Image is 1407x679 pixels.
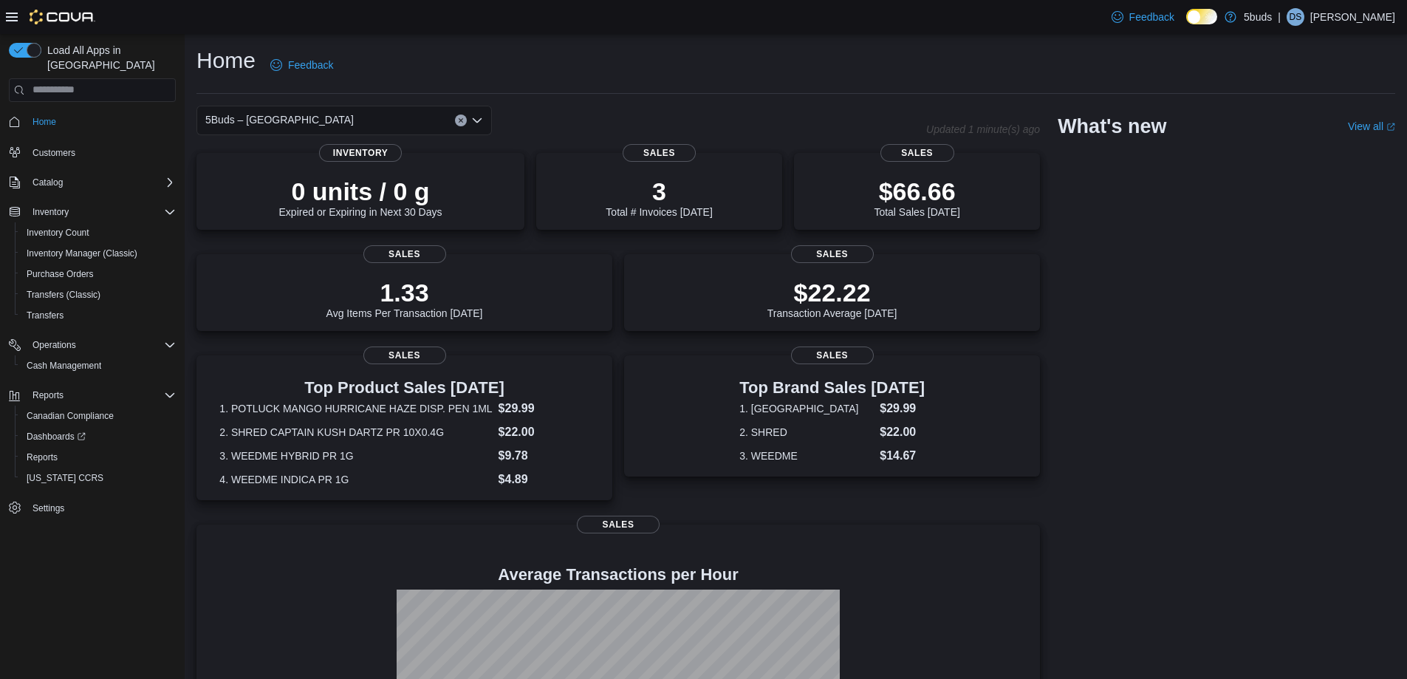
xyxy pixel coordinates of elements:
span: Transfers (Classic) [21,286,176,304]
span: Canadian Compliance [21,407,176,425]
button: Purchase Orders [15,264,182,284]
dt: 3. WEEDME [739,448,874,463]
h4: Average Transactions per Hour [208,566,1028,584]
a: Feedback [264,50,339,80]
input: Dark Mode [1186,9,1217,24]
span: Inventory [27,203,176,221]
p: 3 [606,177,712,206]
button: Catalog [3,172,182,193]
button: Customers [3,141,182,163]
button: Canadian Compliance [15,406,182,426]
button: Catalog [27,174,69,191]
a: Purchase Orders [21,265,100,283]
a: Transfers (Classic) [21,286,106,304]
a: [US_STATE] CCRS [21,469,109,487]
span: Feedback [1129,10,1174,24]
button: Inventory Count [15,222,182,243]
span: Purchase Orders [27,268,94,280]
div: Total Sales [DATE] [874,177,959,218]
span: Transfers (Classic) [27,289,100,301]
a: Inventory Count [21,224,95,242]
h3: Top Brand Sales [DATE] [739,379,925,397]
a: Dashboards [21,428,92,446]
span: Inventory Count [21,224,176,242]
span: Reports [27,386,176,404]
span: Sales [623,144,696,162]
span: Settings [32,502,64,514]
span: Operations [32,339,76,351]
span: Inventory [319,144,402,162]
a: Dashboards [15,426,182,447]
img: Cova [30,10,95,24]
dd: $29.99 [880,400,925,417]
span: Home [32,116,56,128]
a: Reports [21,448,64,466]
span: Customers [27,143,176,161]
nav: Complex example [9,105,176,557]
button: Operations [27,336,82,354]
div: Devon Smith [1287,8,1304,26]
a: Customers [27,144,81,162]
span: Sales [791,245,874,263]
span: Washington CCRS [21,469,176,487]
span: Dashboards [27,431,86,443]
span: Sales [363,347,446,364]
span: DS [1290,8,1302,26]
dt: 2. SHRED [739,425,874,440]
button: Operations [3,335,182,355]
dt: 2. SHRED CAPTAIN KUSH DARTZ PR 10X0.4G [219,425,492,440]
div: Expired or Expiring in Next 30 Days [279,177,442,218]
dd: $29.99 [499,400,589,417]
span: Purchase Orders [21,265,176,283]
dd: $9.78 [499,447,589,465]
a: Transfers [21,307,69,324]
span: Reports [21,448,176,466]
span: Sales [363,245,446,263]
span: Inventory Count [27,227,89,239]
span: Feedback [288,58,333,72]
p: [PERSON_NAME] [1310,8,1395,26]
p: Updated 1 minute(s) ago [926,123,1040,135]
span: Sales [791,347,874,364]
button: Inventory [3,202,182,222]
span: Reports [32,389,64,401]
p: 0 units / 0 g [279,177,442,206]
a: Home [27,113,62,131]
p: 5buds [1244,8,1272,26]
h3: Top Product Sales [DATE] [219,379,589,397]
span: 5Buds – [GEOGRAPHIC_DATA] [205,111,354,129]
span: Inventory Manager (Classic) [27,248,137,259]
p: | [1278,8,1281,26]
a: View allExternal link [1348,120,1395,132]
span: Catalog [32,177,63,188]
dt: 3. WEEDME HYBRID PR 1G [219,448,492,463]
button: Reports [15,447,182,468]
a: Cash Management [21,357,107,375]
dd: $22.00 [880,423,925,441]
p: 1.33 [326,278,483,307]
span: [US_STATE] CCRS [27,472,103,484]
button: Settings [3,497,182,519]
a: Feedback [1106,2,1180,32]
button: Inventory [27,203,75,221]
span: Settings [27,499,176,517]
dt: 4. WEEDME INDICA PR 1G [219,472,492,487]
span: Cash Management [27,360,101,372]
a: Settings [27,499,70,517]
button: Transfers (Classic) [15,284,182,305]
span: Inventory [32,206,69,218]
span: Cash Management [21,357,176,375]
div: Avg Items Per Transaction [DATE] [326,278,483,319]
h2: What's new [1058,115,1166,138]
button: Open list of options [471,115,483,126]
span: Dashboards [21,428,176,446]
button: Inventory Manager (Classic) [15,243,182,264]
button: Clear input [455,115,467,126]
span: Sales [880,144,954,162]
dd: $14.67 [880,447,925,465]
button: Reports [3,385,182,406]
button: Cash Management [15,355,182,376]
a: Inventory Manager (Classic) [21,245,143,262]
span: Reports [27,451,58,463]
dd: $4.89 [499,471,589,488]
